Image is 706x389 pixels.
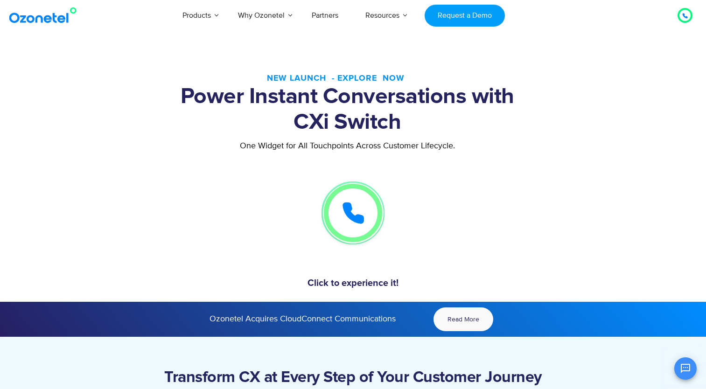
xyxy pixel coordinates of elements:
[66,140,629,153] p: One Widget for All Touchpoints Across Customer Lifecycle.
[267,74,405,84] a: NEWLAUNCH-EXPLORENOW NEWLAUNCH-EXPLORENOW NEWLAUNCH-EXPLORENOW
[425,5,504,27] a: Request a Demo
[447,315,479,323] span: Read More
[66,84,629,135] h1: Power Instant Conversations with CXi Switch
[66,278,640,288] h5: Click to experience it!
[100,313,396,326] p: Ozonetel Acquires CloudConnect Communications
[71,368,636,387] h2: Transform CX at Every Step of Your Customer Journey
[433,307,493,331] a: Read More
[674,357,697,380] button: Open chat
